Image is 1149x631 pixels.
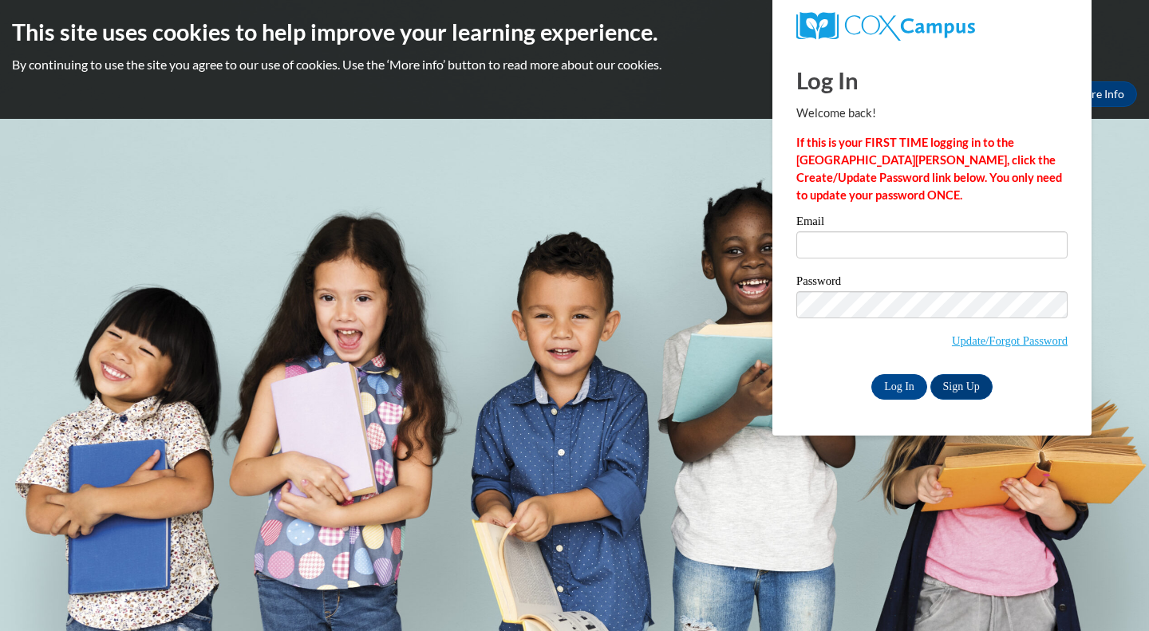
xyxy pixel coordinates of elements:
a: COX Campus [796,12,1068,41]
p: By continuing to use the site you agree to our use of cookies. Use the ‘More info’ button to read... [12,56,1137,73]
a: More Info [1062,81,1137,107]
h2: This site uses cookies to help improve your learning experience. [12,16,1137,48]
p: Welcome back! [796,105,1068,122]
label: Email [796,215,1068,231]
h1: Log In [796,64,1068,97]
a: Sign Up [930,374,993,400]
input: Log In [871,374,927,400]
a: Update/Forgot Password [952,334,1068,347]
strong: If this is your FIRST TIME logging in to the [GEOGRAPHIC_DATA][PERSON_NAME], click the Create/Upd... [796,136,1062,202]
label: Password [796,275,1068,291]
img: COX Campus [796,12,975,41]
